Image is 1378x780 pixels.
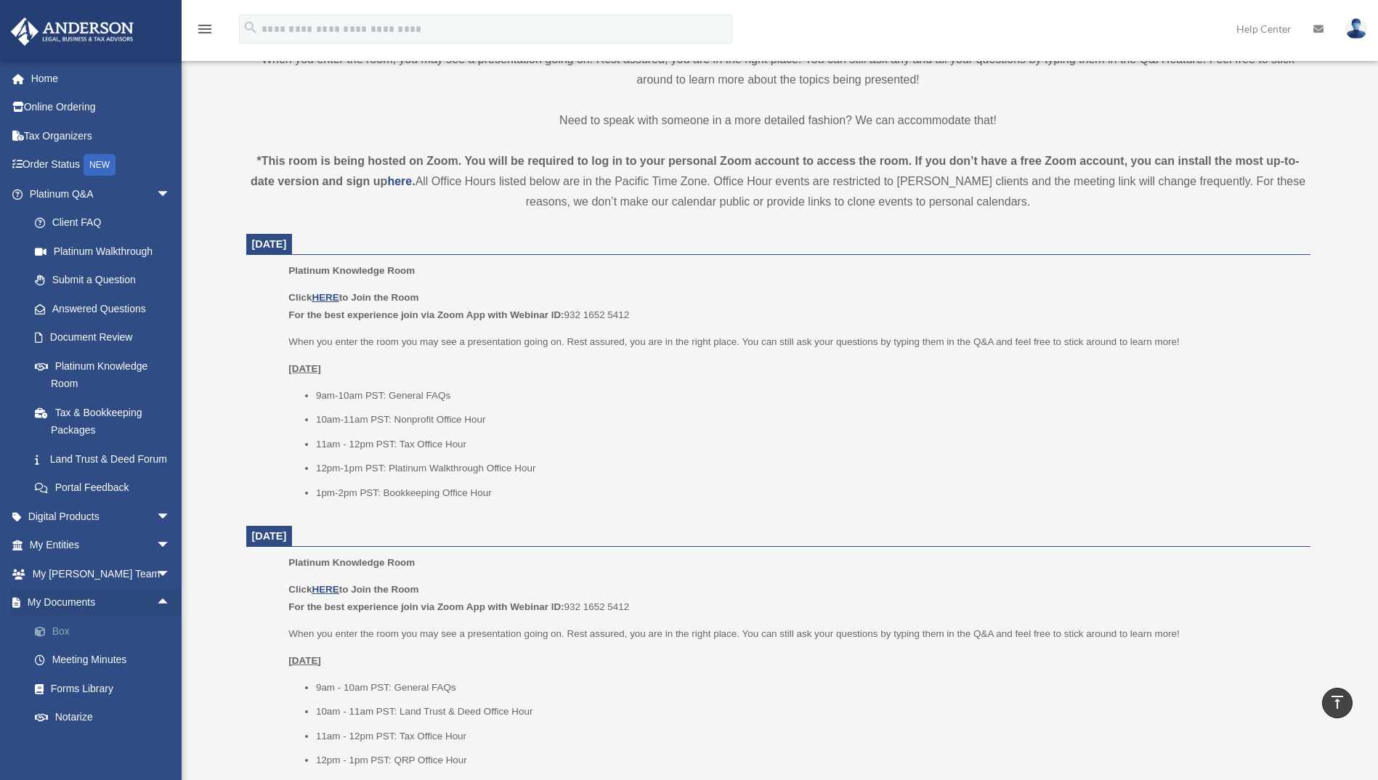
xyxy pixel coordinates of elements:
a: Answered Questions [20,294,192,323]
a: My [PERSON_NAME] Teamarrow_drop_down [10,559,192,588]
li: 10am-11am PST: Nonprofit Office Hour [316,411,1300,428]
a: menu [196,25,214,38]
span: Platinum Knowledge Room [288,557,415,568]
i: search [243,20,259,36]
b: Click to Join the Room [288,292,418,303]
a: Tax & Bookkeeping Packages [20,398,192,444]
b: For the best experience join via Zoom App with Webinar ID: [288,601,564,612]
p: Need to speak with someone in a more detailed fashion? We can accommodate that! [246,110,1310,131]
a: vertical_align_top [1322,688,1353,718]
a: Order StatusNEW [10,150,192,180]
a: here [387,175,412,187]
strong: *This room is being hosted on Zoom. You will be required to log in to your personal Zoom account ... [251,155,1300,187]
li: 11am - 12pm PST: Tax Office Hour [316,728,1300,745]
li: 11am - 12pm PST: Tax Office Hour [316,436,1300,453]
span: [DATE] [252,530,287,542]
a: Portal Feedback [20,474,192,503]
div: NEW [84,154,115,176]
span: arrow_drop_down [156,559,185,589]
span: Platinum Knowledge Room [288,265,415,276]
a: Document Review [20,323,192,352]
a: Client FAQ [20,208,192,237]
li: 9am - 10am PST: General FAQs [316,679,1300,696]
a: Notarize [20,703,192,732]
i: vertical_align_top [1329,694,1346,711]
strong: . [412,175,415,187]
span: arrow_drop_down [156,179,185,209]
p: When you enter the room you may see a presentation going on. Rest assured, you are in the right p... [288,625,1300,643]
b: Click to Join the Room [288,584,418,595]
div: All Office Hours listed below are in the Pacific Time Zone. Office Hour events are restricted to ... [246,151,1310,212]
p: 932 1652 5412 [288,289,1300,323]
a: HERE [312,584,339,595]
li: 10am - 11am PST: Land Trust & Deed Office Hour [316,703,1300,720]
a: Submit a Question [20,266,192,295]
span: [DATE] [252,238,287,250]
i: menu [196,20,214,38]
a: Forms Library [20,674,192,703]
a: Platinum Walkthrough [20,237,192,266]
a: Online Ordering [10,93,192,122]
a: Box [20,617,192,646]
p: 932 1652 5412 [288,581,1300,615]
li: 9am-10am PST: General FAQs [316,387,1300,405]
img: Anderson Advisors Platinum Portal [7,17,138,46]
span: arrow_drop_up [156,588,185,618]
p: When you enter the room you may see a presentation going on. Rest assured, you are in the right p... [288,333,1300,351]
a: Tax Organizers [10,121,192,150]
a: HERE [312,292,339,303]
a: Platinum Q&Aarrow_drop_down [10,179,192,208]
li: 12pm - 1pm PST: QRP Office Hour [316,752,1300,769]
u: [DATE] [288,655,321,666]
u: [DATE] [288,363,321,374]
li: 1pm-2pm PST: Bookkeeping Office Hour [316,484,1300,502]
li: 12pm-1pm PST: Platinum Walkthrough Office Hour [316,460,1300,477]
a: Meeting Minutes [20,646,192,675]
a: Home [10,64,192,93]
p: When you enter the room, you may see a presentation going on. Rest assured, you are in the right ... [246,49,1310,90]
a: My Entitiesarrow_drop_down [10,531,192,560]
span: arrow_drop_down [156,502,185,532]
a: Digital Productsarrow_drop_down [10,502,192,531]
a: Land Trust & Deed Forum [20,444,192,474]
b: For the best experience join via Zoom App with Webinar ID: [288,309,564,320]
a: Platinum Knowledge Room [20,352,185,398]
span: arrow_drop_down [156,531,185,561]
a: My Documentsarrow_drop_up [10,588,192,617]
img: User Pic [1345,18,1367,39]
